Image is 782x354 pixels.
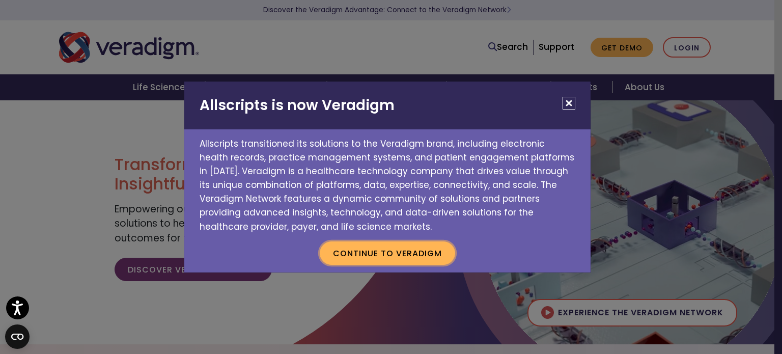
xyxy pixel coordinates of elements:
[587,281,770,342] iframe: Drift Chat Widget
[563,97,575,110] button: Close
[5,324,30,349] button: Open CMP widget
[184,129,591,234] p: Allscripts transitioned its solutions to the Veradigm brand, including electronic health records,...
[184,81,591,129] h2: Allscripts is now Veradigm
[320,241,455,265] button: Continue to Veradigm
